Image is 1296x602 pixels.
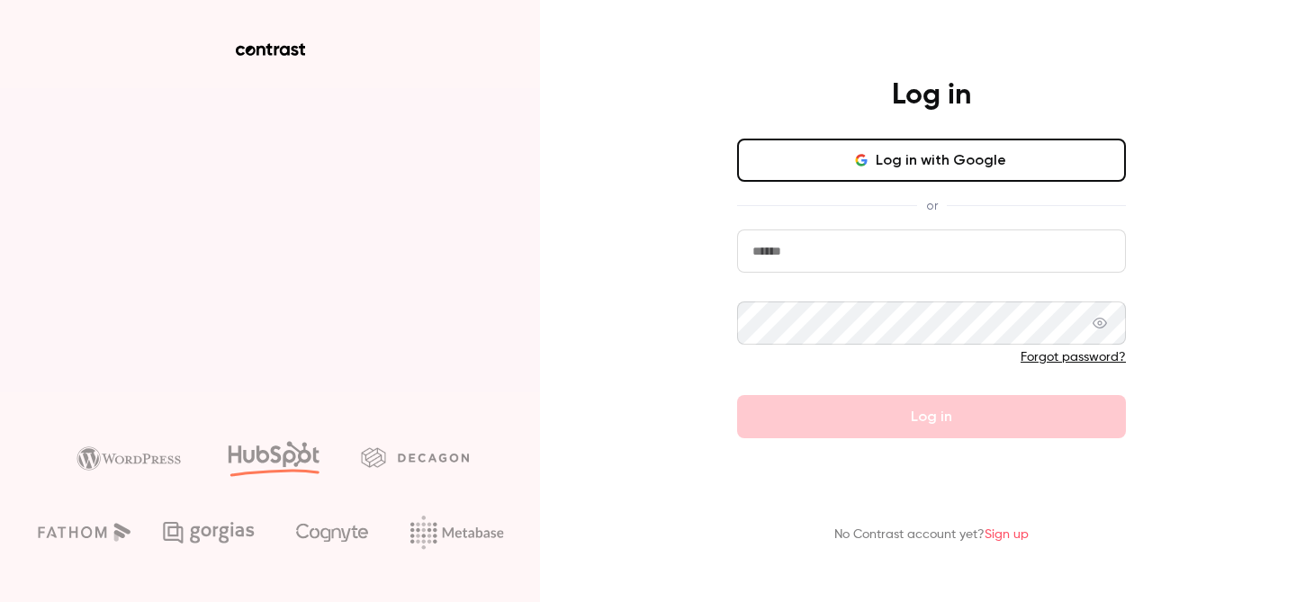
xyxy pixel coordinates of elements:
button: Log in with Google [737,139,1126,182]
h4: Log in [892,77,971,113]
p: No Contrast account yet? [834,526,1029,544]
span: or [917,196,947,215]
img: decagon [361,447,469,467]
a: Sign up [985,528,1029,541]
a: Forgot password? [1021,351,1126,364]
